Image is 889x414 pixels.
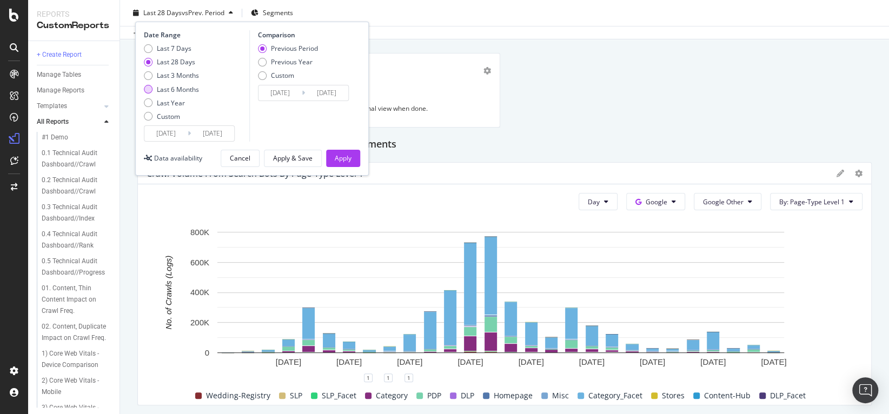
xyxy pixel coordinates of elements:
[37,49,82,61] div: + Create Report
[147,226,855,378] svg: A chart.
[494,389,533,402] span: Homepage
[37,101,101,112] a: Templates
[258,85,302,101] input: Start Date
[205,348,209,357] text: 0
[157,57,195,66] div: Last 28 Days
[264,150,322,167] button: Apply & Save
[518,357,543,366] text: [DATE]
[42,375,103,398] div: 2) Core Web Vitals - Mobile
[182,8,224,17] span: vs Prev. Period
[694,193,761,210] button: Google Other
[258,57,318,66] div: Previous Year
[42,148,106,170] div: 0.1 Technical Audit Dashboard//Crawl
[376,389,408,402] span: Category
[384,373,393,382] div: 1
[427,389,441,402] span: PDP
[206,389,270,402] span: Wedding-Registry
[42,348,112,371] a: 1) Core Web Vitals - Device Comparison
[37,19,111,32] div: CustomReports
[144,44,199,53] div: Last 7 Days
[770,193,863,210] button: By: Page-Type Level 1
[190,258,209,267] text: 600K
[461,389,474,402] span: DLP
[326,150,360,167] button: Apply
[42,321,107,344] div: 02. Content, Duplicate Impact on Crawl Freq.
[37,85,112,96] a: Manage Reports
[271,57,313,66] div: Previous Year
[230,153,250,163] div: Cancel
[588,197,600,206] span: Day
[276,357,301,366] text: [DATE]
[42,283,107,317] div: 01. Content, Thin Content Impact on Crawl Freq.
[271,44,318,53] div: Previous Period
[37,69,112,81] a: Manage Tables
[42,202,105,224] div: 0.3 Technical Audit Dashboard//Index
[42,175,106,197] div: 0.2 Technical Audit Dashboard//Crawl
[37,116,69,128] div: All Reports
[273,153,313,163] div: Apply & Save
[42,375,112,398] a: 2) Core Web Vitals - Mobile
[37,69,81,81] div: Manage Tables
[457,357,483,366] text: [DATE]
[144,98,199,108] div: Last Year
[221,150,260,167] button: Cancel
[258,71,318,80] div: Custom
[42,229,105,251] div: 0.4 Technical Audit Dashboard//Rank
[137,162,872,405] div: Crawl Volume from Search Bots by Page-Type Level 1DayGoogleGoogle OtherBy: Page-Type Level 1A cha...
[770,389,806,402] span: DLP_Facet
[779,197,845,206] span: By: Page-Type Level 1
[42,132,68,143] div: #1 Demo
[144,112,199,121] div: Custom
[646,197,667,206] span: Google
[37,101,67,112] div: Templates
[397,357,422,366] text: [DATE]
[703,197,744,206] span: Google Other
[157,98,185,108] div: Last Year
[42,148,112,170] a: 0.1 Technical Audit Dashboard//Crawl
[157,71,199,80] div: Last 3 Months
[143,8,182,17] span: Last 28 Days
[42,256,112,278] a: 0.5 Technical Audit Dashboard//Progress
[164,256,173,330] text: No. of Crawls (Logs)
[258,44,318,53] div: Previous Period
[144,71,199,80] div: Last 3 Months
[322,389,356,402] span: SLP_Facet
[42,202,112,224] a: 0.3 Technical Audit Dashboard//Index
[258,30,352,39] div: Comparison
[144,85,199,94] div: Last 6 Months
[137,136,872,153] div: 📊 Crawl Volume By Page Type - All Top Level Segments
[190,288,209,297] text: 400K
[579,193,618,210] button: Day
[42,256,106,278] div: 0.5 Technical Audit Dashboard//Progress
[190,318,209,327] text: 200K
[364,373,373,382] div: 1
[191,126,234,141] input: End Date
[247,4,297,22] button: Segments
[144,57,199,66] div: Last 28 Days
[852,377,878,403] div: Open Intercom Messenger
[144,30,247,39] div: Date Range
[154,153,202,163] div: Data availability
[157,112,180,121] div: Custom
[42,229,112,251] a: 0.4 Technical Audit Dashboard//Rank
[42,283,112,317] a: 01. Content, Thin Content Impact on Crawl Freq.
[552,389,569,402] span: Misc
[662,389,685,402] span: Stores
[704,389,751,402] span: Content-Hub
[129,4,237,22] button: Last 28 DaysvsPrev. Period
[700,357,726,366] text: [DATE]
[42,348,106,371] div: 1) Core Web Vitals - Device Comparison
[157,44,191,53] div: Last 7 Days
[271,71,294,80] div: Custom
[290,389,302,402] span: SLP
[404,373,413,382] div: 1
[626,193,685,210] button: Google
[37,49,112,61] a: + Create Report
[37,9,111,19] div: Reports
[42,175,112,197] a: 0.2 Technical Audit Dashboard//Crawl
[37,85,84,96] div: Manage Reports
[263,8,293,17] span: Segments
[588,389,642,402] span: Category_Facet
[483,67,491,75] div: gear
